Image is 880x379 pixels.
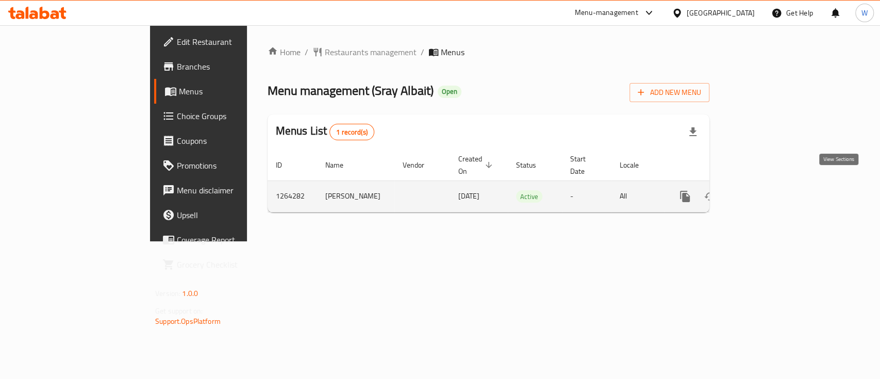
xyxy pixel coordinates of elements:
span: Edit Restaurant [177,36,289,48]
span: [DATE] [458,189,479,203]
span: Coupons [177,135,289,147]
td: - [562,180,611,212]
button: Add New Menu [629,83,709,102]
span: Start Date [570,153,599,177]
span: Menus [441,46,464,58]
span: Get support on: [155,304,203,318]
table: enhanced table [268,150,780,212]
nav: breadcrumb [268,46,709,58]
span: Grocery Checklist [177,258,289,271]
span: Choice Groups [177,110,289,122]
span: Version: [155,287,180,300]
a: Menu disclaimer [154,178,297,203]
span: Promotions [177,159,289,172]
span: 1 record(s) [330,127,374,137]
a: Support.OpsPlatform [155,315,221,328]
span: Active [516,191,542,203]
span: Vendor [403,159,438,171]
span: Restaurants management [325,46,417,58]
span: ID [276,159,295,171]
a: Coupons [154,128,297,153]
a: Coverage Report [154,227,297,252]
span: Menu management ( Sray Albait ) [268,79,434,102]
a: Menus [154,79,297,104]
button: more [673,184,698,209]
div: Total records count [329,124,374,140]
span: Open [438,87,461,96]
a: Promotions [154,153,297,178]
li: / [305,46,308,58]
span: Status [516,159,550,171]
span: Created On [458,153,495,177]
span: Name [325,159,357,171]
a: Edit Restaurant [154,29,297,54]
span: Upsell [177,209,289,221]
td: All [611,180,665,212]
div: Active [516,190,542,203]
a: Choice Groups [154,104,297,128]
span: 1.0.0 [182,287,198,300]
span: Add New Menu [638,86,701,99]
li: / [421,46,424,58]
div: [GEOGRAPHIC_DATA] [687,7,755,19]
div: Open [438,86,461,98]
span: W [861,7,868,19]
a: Grocery Checklist [154,252,297,277]
td: [PERSON_NAME] [317,180,394,212]
a: Branches [154,54,297,79]
span: Menus [179,85,289,97]
div: Menu-management [575,7,638,19]
span: Branches [177,60,289,73]
span: Menu disclaimer [177,184,289,196]
h2: Menus List [276,123,374,140]
th: Actions [665,150,780,181]
button: Change Status [698,184,722,209]
a: Upsell [154,203,297,227]
a: Restaurants management [312,46,417,58]
span: Coverage Report [177,234,289,246]
span: Locale [620,159,652,171]
div: Export file [680,120,705,144]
